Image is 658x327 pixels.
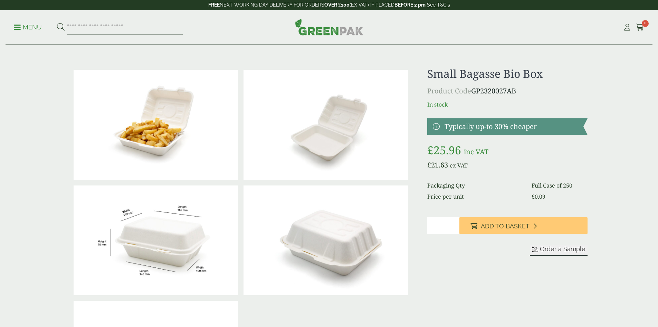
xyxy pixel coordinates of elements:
bdi: 21.63 [427,160,448,170]
span: Product Code [427,86,471,96]
p: GP2320027AB [427,86,587,96]
img: 2320027AB Small Bio Box Open [244,70,408,180]
span: inc VAT [464,147,488,156]
span: £ [427,160,431,170]
strong: OVER £100 [324,2,350,8]
bdi: 25.96 [427,143,461,157]
p: In stock [427,100,587,109]
a: See T&C's [427,2,450,8]
span: 0 [642,20,649,27]
span: £ [532,193,535,200]
bdi: 0.09 [532,193,545,200]
strong: FREE [208,2,220,8]
img: 2320027AB Small Bio Box Closed [244,185,408,296]
span: Order a Sample [540,245,585,253]
dd: Full Case of 250 [532,181,587,190]
h1: Small Bagasse Bio Box [427,67,587,80]
a: Menu [14,23,42,30]
dt: Price per unit [427,192,523,201]
button: Order a Sample [530,245,588,256]
i: Cart [636,24,644,31]
span: £ [427,143,433,157]
strong: BEFORE 2 pm [394,2,426,8]
a: 0 [636,22,644,33]
img: 2320027AB Small Bio Box Open With Food [74,70,238,180]
p: Menu [14,23,42,31]
span: ex VAT [450,162,468,169]
span: Add to Basket [481,222,530,230]
i: My Account [623,24,631,31]
button: Add to Basket [459,217,588,234]
img: GreenPak Supplies [295,19,363,35]
dt: Packaging Qty [427,181,523,190]
img: Bagasse_small [74,185,238,296]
